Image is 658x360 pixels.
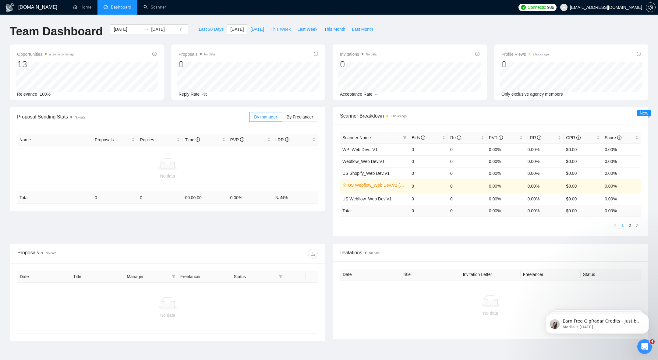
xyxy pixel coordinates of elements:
[486,143,525,155] td: 0.00%
[275,137,289,142] span: LRR
[273,192,318,204] td: NaN %
[448,167,486,179] td: 0
[348,182,405,189] a: US Webflow_Web Dev.V2 (Laziza AI)
[412,135,425,140] span: Bids
[49,53,74,56] time: a few seconds ago
[314,52,318,56] span: info-circle
[475,52,479,56] span: info-circle
[634,222,641,229] li: Next Page
[521,269,581,281] th: Freelancer
[287,115,313,119] span: By Freelancer
[178,271,232,283] th: Freelancer
[409,155,448,167] td: 0
[324,26,345,33] span: This Month
[308,249,318,259] button: download
[352,26,373,33] span: Last Month
[421,136,425,140] span: info-circle
[308,251,317,256] span: download
[564,167,602,179] td: $0.00
[564,155,602,167] td: $0.00
[204,53,215,56] span: No data
[525,167,564,179] td: 0.00%
[92,192,137,204] td: 0
[179,51,215,58] span: Proposals
[240,137,244,142] span: info-circle
[137,192,182,204] td: 0
[486,193,525,205] td: 0.00%
[409,193,448,205] td: 0
[144,27,149,32] span: to
[521,5,526,10] img: upwork-logo.png
[547,4,554,11] span: 986
[321,24,348,34] button: This Month
[366,53,377,56] span: No data
[17,92,37,97] span: Relevance
[537,136,541,140] span: info-circle
[525,155,564,167] td: 0.00%
[576,136,581,140] span: info-circle
[278,272,284,281] span: filter
[5,3,15,12] img: logo
[486,155,525,167] td: 0.00%
[297,26,317,33] span: Last Week
[279,275,282,278] span: filter
[409,167,448,179] td: 0
[564,143,602,155] td: $0.00
[17,51,75,58] span: Opportunities
[17,113,249,121] span: Proposal Sending Stats
[17,58,75,70] div: 13
[400,269,460,281] th: Title
[409,143,448,155] td: 0
[17,134,92,146] th: Name
[619,222,626,229] li: 1
[17,192,92,204] td: Total
[612,222,619,229] button: left
[199,26,224,33] span: Last 30 Days
[227,24,247,34] button: [DATE]
[294,24,321,34] button: Last Week
[17,271,71,283] th: Date
[564,179,602,193] td: $0.00
[95,136,130,143] span: Proposals
[562,5,566,9] span: user
[450,135,461,140] span: Re
[137,134,182,146] th: Replies
[340,205,409,217] td: Total
[525,179,564,193] td: 0.00%
[402,133,408,142] span: filter
[234,273,276,280] span: Status
[536,301,658,344] iframe: Intercom notifications message
[640,111,648,115] span: New
[185,137,200,142] span: Time
[340,58,377,70] div: 0
[460,269,520,281] th: Invitation Letter
[501,92,563,97] span: Only exclusive agency members
[627,222,633,229] a: 2
[19,173,316,179] div: No data
[403,136,407,139] span: filter
[342,183,347,187] span: crown
[40,92,51,97] span: 100%
[348,24,376,34] button: Last Month
[499,136,503,140] span: info-circle
[646,5,656,10] a: setting
[342,171,390,176] a: US Shopify_Web Dev.V1
[345,310,636,316] div: No data
[114,26,141,33] input: Start date
[602,143,641,155] td: 0.00%
[152,52,157,56] span: info-circle
[228,192,273,204] td: 0.00 %
[271,26,291,33] span: This Week
[637,52,641,56] span: info-circle
[617,136,621,140] span: info-circle
[602,167,641,179] td: 0.00%
[171,272,177,281] span: filter
[486,205,525,217] td: 0.00 %
[151,26,179,33] input: End date
[646,2,656,12] button: setting
[528,4,546,11] span: Connects:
